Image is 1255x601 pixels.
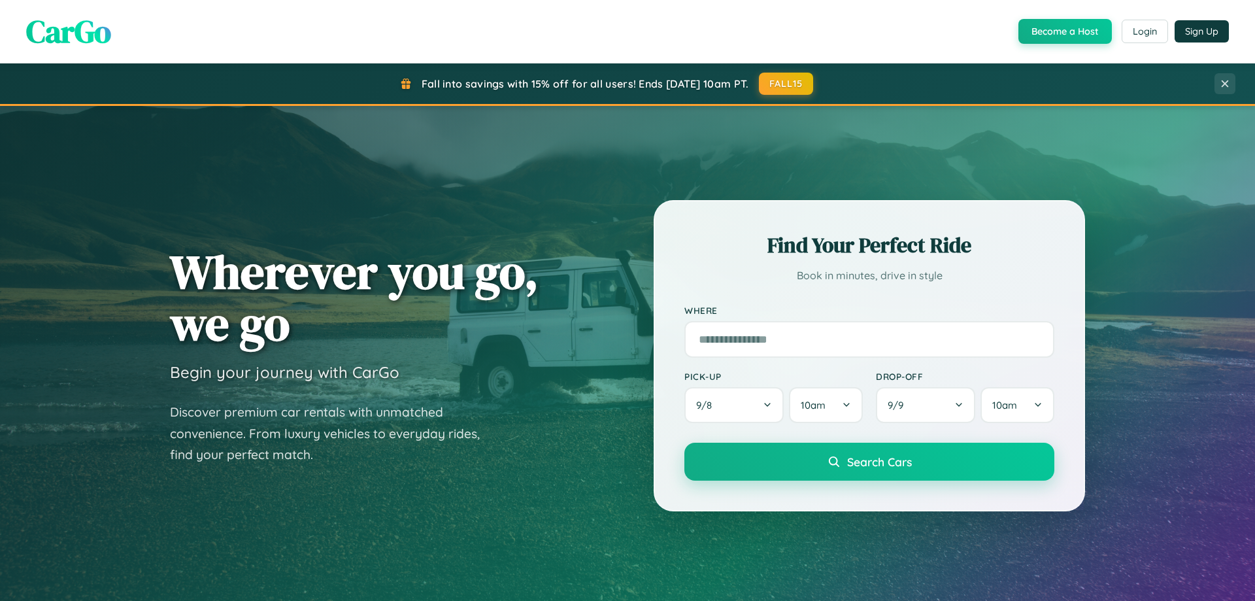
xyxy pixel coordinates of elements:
[789,387,863,423] button: 10am
[26,10,111,53] span: CarGo
[992,399,1017,411] span: 10am
[876,387,975,423] button: 9/9
[422,77,749,90] span: Fall into savings with 15% off for all users! Ends [DATE] 10am PT.
[1018,19,1112,44] button: Become a Host
[876,371,1054,382] label: Drop-off
[801,399,826,411] span: 10am
[980,387,1054,423] button: 10am
[684,231,1054,260] h2: Find Your Perfect Ride
[170,402,497,466] p: Discover premium car rentals with unmatched convenience. From luxury vehicles to everyday rides, ...
[684,266,1054,285] p: Book in minutes, drive in style
[684,371,863,382] label: Pick-up
[1122,20,1168,43] button: Login
[684,305,1054,316] label: Where
[684,387,784,423] button: 9/8
[847,455,912,469] span: Search Cars
[888,399,910,411] span: 9 / 9
[170,246,539,349] h1: Wherever you go, we go
[1175,20,1229,43] button: Sign Up
[759,73,814,95] button: FALL15
[684,443,1054,481] button: Search Cars
[170,362,399,382] h3: Begin your journey with CarGo
[696,399,718,411] span: 9 / 8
